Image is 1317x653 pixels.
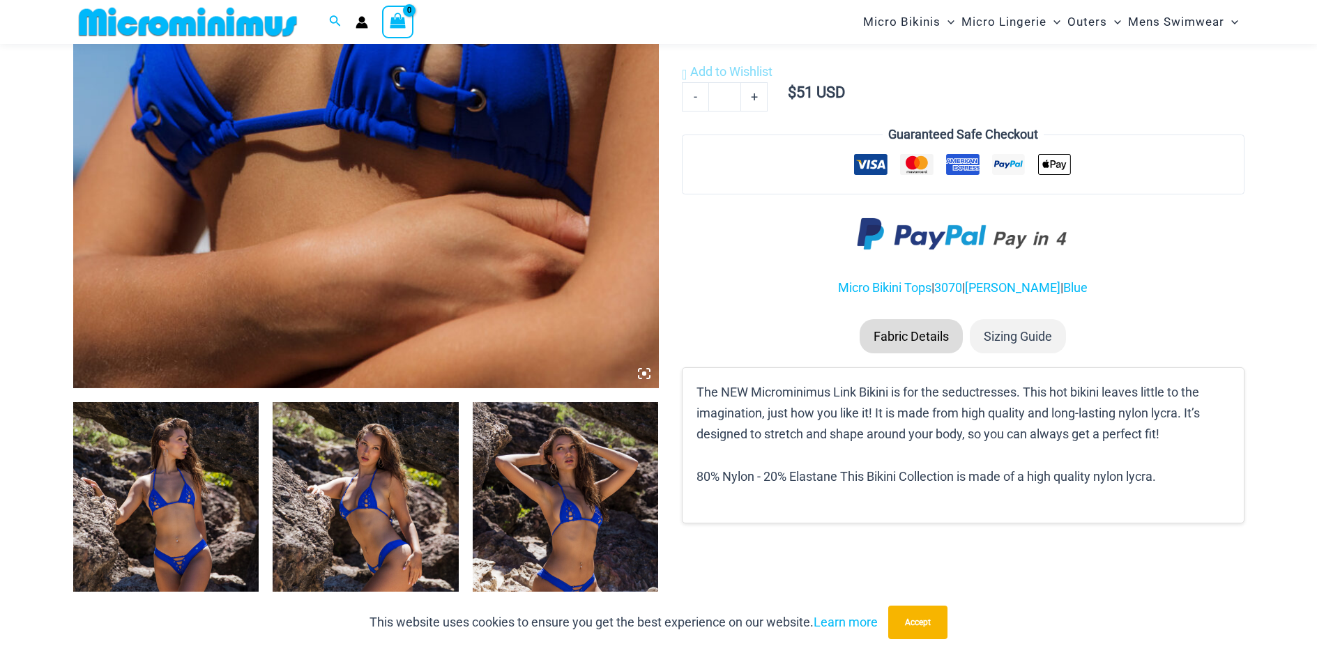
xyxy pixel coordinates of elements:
bdi: 51 USD [788,84,845,101]
nav: Site Navigation [858,2,1244,42]
p: 80% Nylon - 20% Elastane This Bikini Collection is made of a high quality nylon lycra. [696,466,1229,487]
a: [PERSON_NAME] [965,280,1060,295]
a: View Shopping Cart, empty [382,6,414,38]
p: This website uses cookies to ensure you get the best experience on our website. [370,612,878,633]
span: Menu Toggle [941,4,954,40]
img: MM SHOP LOGO FLAT [73,6,303,38]
a: + [741,82,768,112]
a: Micro LingerieMenu ToggleMenu Toggle [958,4,1064,40]
li: Fabric Details [860,319,963,354]
a: Learn more [814,615,878,629]
a: - [682,82,708,112]
span: Outers [1067,4,1107,40]
input: Product quantity [708,82,741,112]
span: Add to Wishlist [690,64,772,79]
span: Menu Toggle [1107,4,1121,40]
span: Menu Toggle [1046,4,1060,40]
a: Search icon link [329,13,342,31]
span: Micro Bikinis [863,4,941,40]
a: 3070 [934,280,962,295]
a: Account icon link [356,16,368,29]
button: Accept [888,606,947,639]
span: Micro Lingerie [961,4,1046,40]
p: | | | [682,277,1244,298]
a: Micro BikinisMenu ToggleMenu Toggle [860,4,958,40]
a: Blue [1063,280,1088,295]
a: Add to Wishlist [682,61,772,82]
li: Sizing Guide [970,319,1066,354]
a: Micro Bikini Tops [838,280,931,295]
legend: Guaranteed Safe Checkout [883,124,1044,145]
span: Mens Swimwear [1128,4,1224,40]
span: $ [788,84,796,101]
p: The NEW Microminimus Link Bikini is for the seductresses. This hot bikini leaves little to the im... [696,382,1229,444]
a: Mens SwimwearMenu ToggleMenu Toggle [1125,4,1242,40]
a: OutersMenu ToggleMenu Toggle [1064,4,1125,40]
span: Menu Toggle [1224,4,1238,40]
